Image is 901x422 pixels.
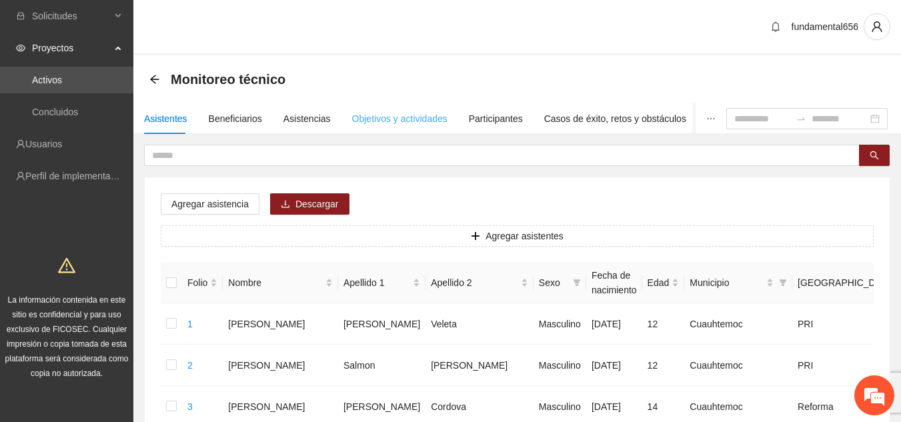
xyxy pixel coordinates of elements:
td: 12 [642,345,685,386]
button: user [864,13,890,40]
div: Beneficiarios [209,111,262,126]
th: Fecha de nacimiento [586,263,642,303]
span: filter [573,279,581,287]
td: 12 [642,303,685,345]
span: to [796,113,806,124]
td: Salmon [338,345,425,386]
span: inbox [16,11,25,21]
span: search [870,151,879,161]
span: filter [776,273,790,293]
span: user [864,21,890,33]
div: Objetivos y actividades [352,111,447,126]
th: Folio [182,263,223,303]
button: ellipsis [696,103,726,134]
span: plus [471,231,480,242]
span: warning [58,257,75,274]
a: 1 [187,319,193,329]
span: Folio [187,275,207,290]
span: Descargar [295,197,339,211]
a: 2 [187,360,193,371]
span: Apellido 2 [431,275,518,290]
span: eye [16,43,25,53]
button: downloadDescargar [270,193,349,215]
div: Asistencias [283,111,331,126]
span: filter [779,279,787,287]
th: Apellido 1 [338,263,425,303]
td: [PERSON_NAME] [223,303,338,345]
td: Veleta [425,303,534,345]
div: Asistentes [144,111,187,126]
td: [PERSON_NAME] [338,303,425,345]
span: fundamental656 [792,21,858,32]
span: Apellido 1 [343,275,410,290]
td: [DATE] [586,303,642,345]
span: download [281,199,290,210]
span: Monitoreo técnico [171,69,285,90]
th: Municipio [684,263,792,303]
span: Proyectos [32,35,111,61]
span: bell [766,21,786,32]
td: Masculino [534,303,586,345]
td: Masculino [534,345,586,386]
button: bell [765,16,786,37]
span: ellipsis [706,114,716,123]
button: plusAgregar asistentes [161,225,874,247]
span: Sexo [539,275,568,290]
td: Cuauhtemoc [684,345,792,386]
span: La información contenida en este sitio es confidencial y para uso exclusivo de FICOSEC. Cualquier... [5,295,129,378]
span: Edad [648,275,670,290]
a: Activos [32,75,62,85]
div: Chatee con nosotros ahora [69,68,224,85]
th: Edad [642,263,685,303]
span: Nombre [228,275,323,290]
td: [PERSON_NAME] [425,345,534,386]
span: filter [570,273,584,293]
td: [DATE] [586,345,642,386]
th: Apellido 2 [425,263,534,303]
button: search [859,145,890,166]
div: Casos de éxito, retos y obstáculos [544,111,686,126]
th: Nombre [223,263,338,303]
a: Concluidos [32,107,78,117]
td: [PERSON_NAME] [223,345,338,386]
span: swap-right [796,113,806,124]
a: Usuarios [25,139,62,149]
a: Perfil de implementadora [25,171,129,181]
span: arrow-left [149,74,160,85]
button: Agregar asistencia [161,193,259,215]
span: Agregar asistentes [486,229,564,243]
a: 3 [187,401,193,412]
span: [GEOGRAPHIC_DATA] [798,275,895,290]
textarea: Escriba su mensaje y pulse “Intro” [7,281,254,327]
span: Solicitudes [32,3,111,29]
span: Municipio [690,275,764,290]
div: Participantes [469,111,523,126]
div: Minimizar ventana de chat en vivo [219,7,251,39]
div: Back [149,74,160,85]
td: Cuauhtemoc [684,303,792,345]
span: Agregar asistencia [171,197,249,211]
span: Estamos en línea. [77,136,184,271]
